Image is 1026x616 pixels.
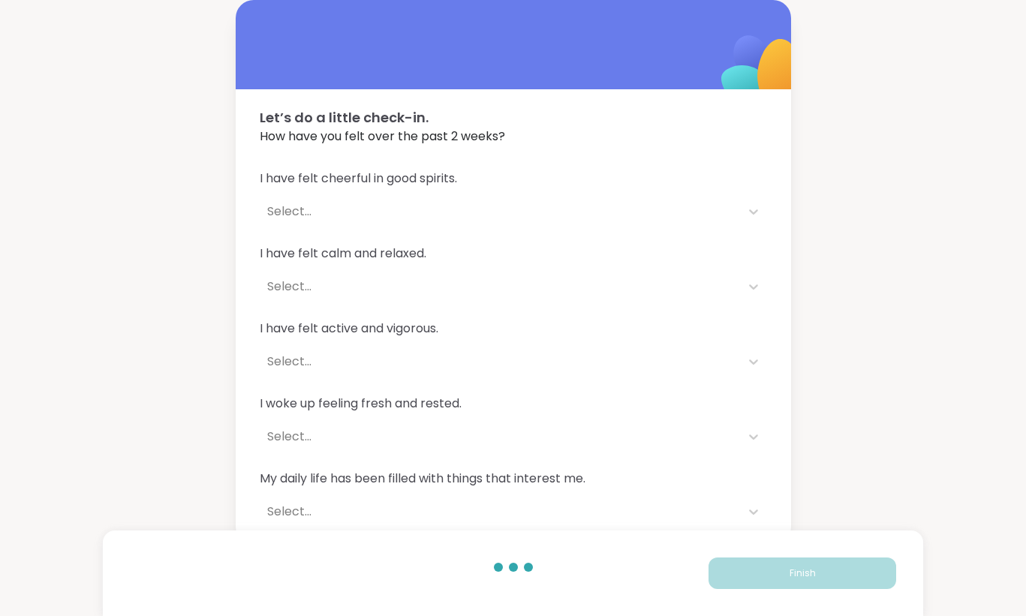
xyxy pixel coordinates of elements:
span: I have felt cheerful in good spirits. [260,170,767,188]
span: My daily life has been filled with things that interest me. [260,470,767,488]
div: Select... [267,278,733,296]
span: Finish [790,566,816,580]
span: I have felt active and vigorous. [260,320,767,338]
span: Let’s do a little check-in. [260,107,767,128]
div: Select... [267,428,733,446]
span: I have felt calm and relaxed. [260,245,767,263]
button: Finish [709,557,896,589]
span: I woke up feeling fresh and rested. [260,395,767,413]
div: Select... [267,203,733,221]
div: Select... [267,353,733,371]
span: How have you felt over the past 2 weeks? [260,128,767,146]
div: Select... [267,503,733,521]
